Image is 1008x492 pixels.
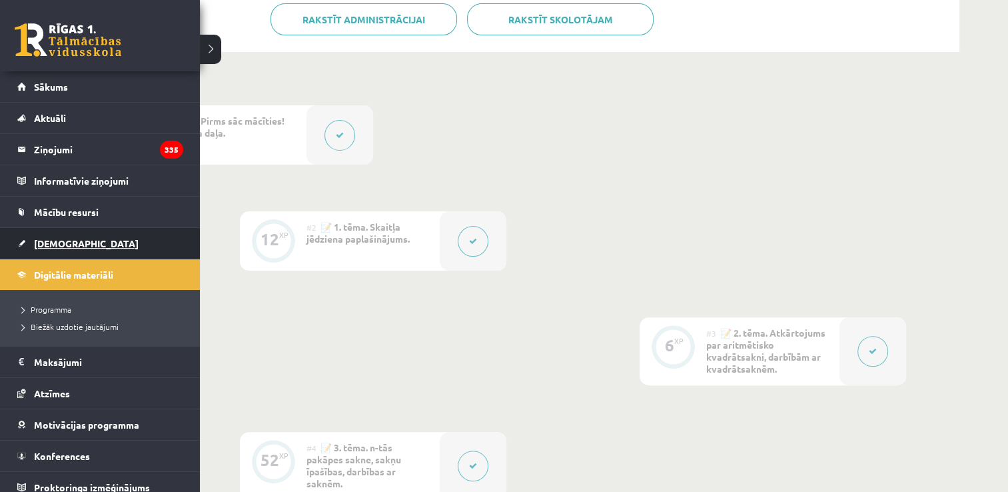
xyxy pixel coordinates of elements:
span: 📝 2. tēma. Atkārtojums par aritmētisko kvadrātsakni, darbībām ar kvadrātsaknēm. [706,327,825,375]
span: #3 [706,328,716,339]
span: Motivācijas programma [34,419,139,431]
a: Maksājumi [17,347,183,377]
a: Biežāk uzdotie jautājumi [17,321,187,333]
a: Motivācijas programma [17,409,183,440]
span: Digitālie materiāli [34,269,113,281]
a: Aktuāli [17,103,183,133]
span: Sākums [34,81,68,93]
div: 12 [260,233,279,245]
span: Mācību resursi [34,206,99,218]
legend: Informatīvie ziņojumi [34,165,183,196]
span: 📝 1. tēma. Skaitļa jēdziena paplašinājums. [306,221,410,245]
a: Ziņojumi335 [17,134,183,165]
legend: Maksājumi [34,347,183,377]
a: Mācību resursi [17,197,183,227]
span: Aktuāli [34,112,66,124]
span: #2 [306,222,316,233]
a: Rakstīt administrācijai [270,3,457,35]
span: #4 [306,443,316,453]
span: Programma [17,304,71,315]
div: XP [674,337,684,345]
a: [DEMOGRAPHIC_DATA] [17,228,183,259]
legend: Ziņojumi [34,134,183,165]
a: Rīgas 1. Tālmācības vidusskola [15,23,121,57]
div: XP [279,231,288,239]
div: 52 [260,454,279,466]
a: Programma [17,303,187,315]
span: 📝 3. tēma. n-tās pakāpes sakne, sakņu īpašības, darbības ar saknēm. [306,441,401,489]
a: Digitālie materiāli [17,259,183,290]
span: Biežāk uzdotie jautājumi [17,321,119,332]
div: 6 [665,339,674,351]
a: Konferences [17,441,183,471]
a: Informatīvie ziņojumi [17,165,183,196]
div: XP [279,452,288,459]
i: 335 [160,141,183,159]
span: [DEMOGRAPHIC_DATA] [34,237,139,249]
span: 💡 Pirms sāc mācīties! Ievada daļa. [173,115,284,139]
a: Rakstīt skolotājam [467,3,654,35]
span: Konferences [34,450,90,462]
span: Atzīmes [34,387,70,399]
a: Atzīmes [17,378,183,409]
a: Sākums [17,71,183,102]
